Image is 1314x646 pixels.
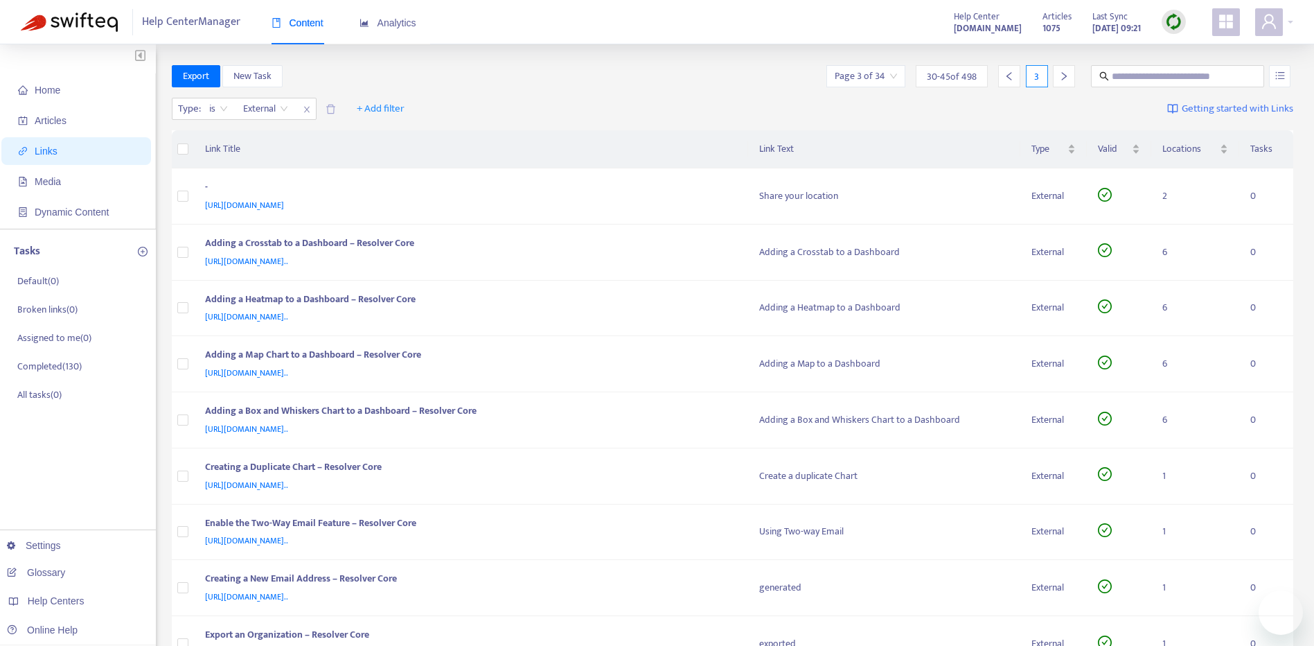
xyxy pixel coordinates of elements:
[205,310,288,324] span: [URL][DOMAIN_NAME]..
[1239,560,1293,616] td: 0
[1182,101,1293,117] span: Getting started with Links
[1031,300,1076,315] div: External
[205,516,732,534] div: Enable the Two-Way Email Feature – Resolver Core
[1098,243,1112,257] span: check-circle
[1162,141,1217,157] span: Locations
[1098,523,1112,537] span: check-circle
[1239,225,1293,281] td: 0
[1275,71,1285,80] span: unordered-list
[233,69,272,84] span: New Task
[17,387,62,402] p: All tasks ( 0 )
[1151,505,1239,561] td: 1
[1167,103,1178,114] img: image-link
[35,146,57,157] span: Links
[205,460,732,478] div: Creating a Duplicate Chart – Resolver Core
[346,98,415,120] button: + Add filter
[1098,579,1112,593] span: check-circle
[954,20,1022,36] a: [DOMAIN_NAME]
[35,207,109,218] span: Dynamic Content
[205,236,732,254] div: Adding a Crosstab to a Dashboard – Resolver Core
[18,146,28,156] span: link
[1218,13,1234,30] span: appstore
[7,567,65,578] a: Glossary
[759,469,1009,484] div: Create a duplicate Chart
[1151,225,1239,281] td: 6
[759,412,1009,428] div: Adding a Box and Whiskers Chart to a Dashboard
[359,18,369,28] span: area-chart
[28,595,85,606] span: Help Centers
[1098,412,1112,426] span: check-circle
[14,243,40,260] p: Tasks
[205,254,288,268] span: [URL][DOMAIN_NAME]..
[205,590,288,604] span: [URL][DOMAIN_NAME]..
[243,98,288,119] span: External
[1004,71,1014,81] span: left
[759,356,1009,372] div: Adding a Map to a Dashboard
[1151,392,1239,448] td: 6
[1031,580,1076,595] div: External
[954,21,1022,36] strong: [DOMAIN_NAME]
[759,580,1009,595] div: generated
[1239,505,1293,561] td: 0
[1031,245,1076,260] div: External
[1098,188,1112,202] span: check-circle
[1099,71,1109,81] span: search
[1259,591,1303,635] iframe: Button to launch messaging window
[1026,65,1048,87] div: 3
[194,130,748,168] th: Link Title
[1151,336,1239,392] td: 6
[1098,299,1112,313] span: check-circle
[35,176,61,187] span: Media
[18,177,28,186] span: file-image
[1239,281,1293,337] td: 0
[1098,141,1129,157] span: Valid
[1239,392,1293,448] td: 0
[1059,71,1069,81] span: right
[18,85,28,95] span: home
[205,627,732,645] div: Export an Organization – Resolver Core
[1151,130,1239,168] th: Locations
[1239,130,1293,168] th: Tasks
[222,65,283,87] button: New Task
[1042,9,1072,24] span: Articles
[1151,560,1239,616] td: 1
[759,245,1009,260] div: Adding a Crosstab to a Dashboard
[205,292,732,310] div: Adding a Heatmap to a Dashboard – Resolver Core
[205,366,288,380] span: [URL][DOMAIN_NAME]..
[1261,13,1277,30] span: user
[21,12,118,32] img: Swifteq
[7,625,78,636] a: Online Help
[759,300,1009,315] div: Adding a Heatmap to a Dashboard
[35,115,66,126] span: Articles
[35,85,60,96] span: Home
[1042,21,1060,36] strong: 1075
[205,198,284,212] span: [URL][DOMAIN_NAME]
[1031,356,1076,372] div: External
[209,98,228,119] span: is
[205,403,732,421] div: Adding a Box and Whiskers Chart to a Dashboard – Resolver Core
[1087,130,1151,168] th: Valid
[1167,98,1293,120] a: Getting started with Links
[954,9,1000,24] span: Help Center
[17,274,59,288] p: Default ( 0 )
[1031,412,1076,428] div: External
[183,69,209,84] span: Export
[172,98,203,119] span: Type :
[1092,21,1141,36] strong: [DATE] 09:21
[1151,281,1239,337] td: 6
[298,101,316,118] span: close
[759,189,1009,204] div: Share your location
[272,17,323,28] span: Content
[357,101,405,117] span: + Add filter
[142,9,240,35] span: Help Center Manager
[205,534,288,548] span: [URL][DOMAIN_NAME]..
[359,17,416,28] span: Analytics
[205,571,732,589] div: Creating a New Email Address – Resolver Core
[17,359,82,374] p: Completed ( 130 )
[17,302,78,317] p: Broken links ( 0 )
[1098,467,1112,481] span: check-circle
[1031,469,1076,484] div: External
[7,540,61,551] a: Settings
[205,180,732,198] div: -
[172,65,220,87] button: Export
